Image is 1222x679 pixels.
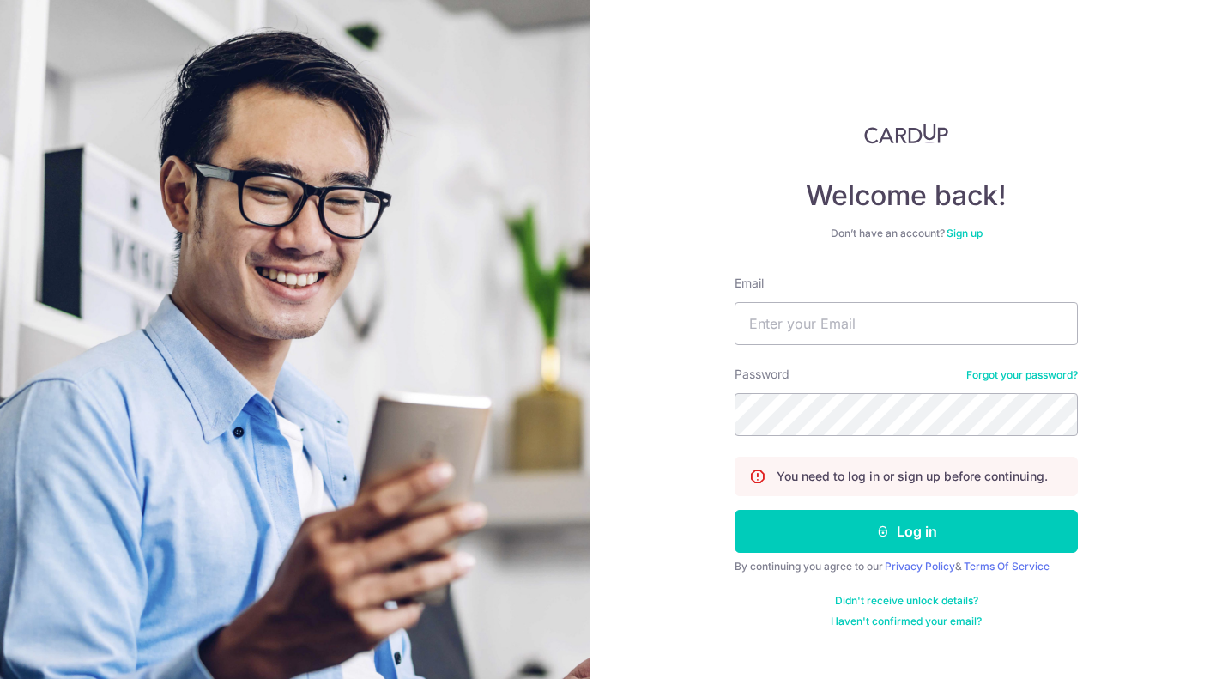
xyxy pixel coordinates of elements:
input: Enter your Email [735,302,1078,345]
div: By continuing you agree to our & [735,560,1078,573]
h4: Welcome back! [735,179,1078,213]
button: Log in [735,510,1078,553]
a: Terms Of Service [964,560,1050,573]
p: You need to log in or sign up before continuing. [777,468,1048,485]
img: CardUp Logo [864,124,948,144]
div: Don’t have an account? [735,227,1078,240]
label: Password [735,366,789,383]
a: Sign up [947,227,983,239]
a: Forgot your password? [966,368,1078,382]
a: Didn't receive unlock details? [835,594,978,608]
label: Email [735,275,764,292]
a: Haven't confirmed your email? [831,615,982,628]
a: Privacy Policy [885,560,955,573]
